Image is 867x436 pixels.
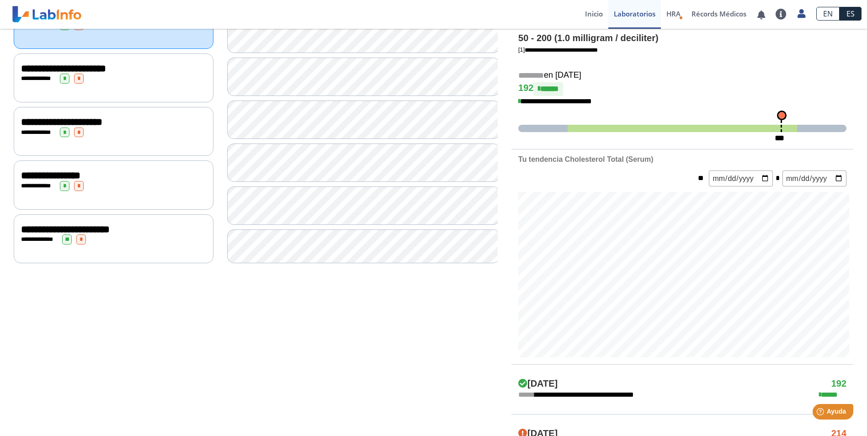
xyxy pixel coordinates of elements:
h4: 192 [518,82,846,96]
h4: [DATE] [518,378,558,389]
span: HRA [666,9,681,18]
a: EN [816,7,840,21]
input: mm/dd/yyyy [782,170,846,186]
b: Tu tendencia Cholesterol Total (Serum) [518,155,653,163]
a: ES [840,7,862,21]
h5: en [DATE] [518,70,846,81]
iframe: Help widget launcher [786,400,857,426]
h4: 50 - 200 (1.0 milligram / deciliter) [518,33,846,44]
a: [1] [518,46,598,53]
h4: 192 [831,378,846,389]
input: mm/dd/yyyy [709,170,773,186]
